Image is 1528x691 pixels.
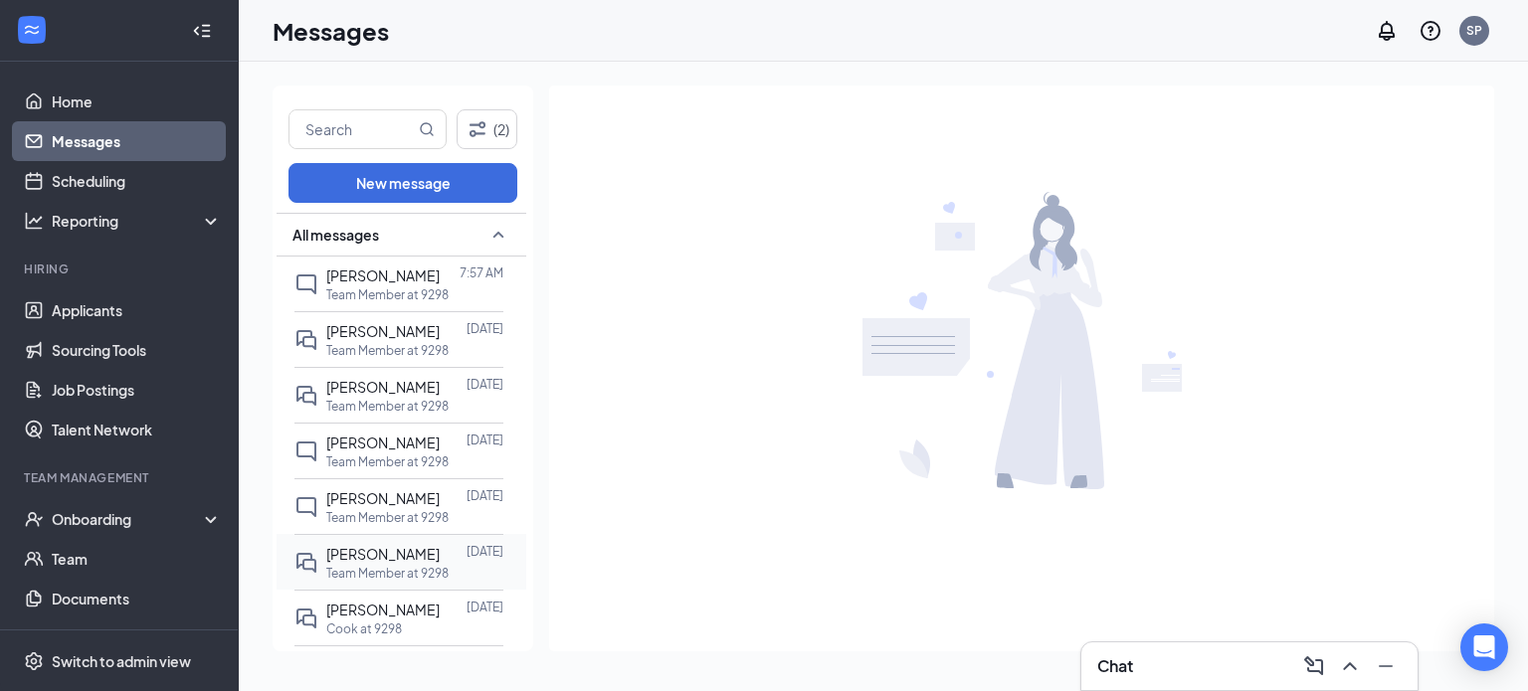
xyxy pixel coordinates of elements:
[24,211,44,231] svg: Analysis
[326,509,449,526] p: Team Member at 9298
[52,651,191,671] div: Switch to admin view
[326,398,449,415] p: Team Member at 9298
[466,117,489,141] svg: Filter
[326,286,449,303] p: Team Member at 9298
[460,264,503,281] p: 7:57 AM
[52,509,205,529] div: Onboarding
[457,109,517,149] button: Filter (2)
[52,330,222,370] a: Sourcing Tools
[24,469,218,486] div: Team Management
[24,651,44,671] svg: Settings
[467,599,503,615] p: [DATE]
[326,565,449,582] p: Team Member at 9298
[1460,623,1508,671] div: Open Intercom Messenger
[1370,650,1402,682] button: Minimize
[192,21,212,41] svg: Collapse
[326,620,402,637] p: Cook at 9298
[467,376,503,393] p: [DATE]
[326,433,440,451] span: [PERSON_NAME]
[467,432,503,448] p: [DATE]
[294,328,318,352] svg: DoubleChat
[52,161,222,201] a: Scheduling
[52,539,222,579] a: Team
[1298,650,1330,682] button: ComposeMessage
[1466,22,1482,39] div: SP
[1375,19,1399,43] svg: Notifications
[1338,654,1362,678] svg: ChevronUp
[52,121,222,161] a: Messages
[1419,19,1442,43] svg: QuestionInfo
[1097,655,1133,677] h3: Chat
[288,163,517,203] button: New message
[294,495,318,519] svg: ChatInactive
[294,439,318,463] svg: ChatInactive
[52,579,222,618] a: Documents
[467,543,503,560] p: [DATE]
[326,266,440,284] span: [PERSON_NAME]
[52,82,222,121] a: Home
[294,384,318,408] svg: DoubleChat
[467,487,503,504] p: [DATE]
[326,342,449,359] p: Team Member at 9298
[52,290,222,330] a: Applicants
[486,223,510,247] svg: SmallChevronUp
[52,618,222,658] a: Surveys
[52,370,222,410] a: Job Postings
[24,509,44,529] svg: UserCheck
[419,121,435,137] svg: MagnifyingGlass
[273,14,389,48] h1: Messages
[1302,654,1326,678] svg: ComposeMessage
[292,225,379,245] span: All messages
[467,320,503,337] p: [DATE]
[289,110,415,148] input: Search
[294,606,318,630] svg: DoubleChat
[326,601,440,618] span: [PERSON_NAME]
[326,453,449,470] p: Team Member at 9298
[1334,650,1366,682] button: ChevronUp
[22,20,42,40] svg: WorkstreamLogo
[24,260,218,277] div: Hiring
[52,211,223,231] div: Reporting
[1374,654,1398,678] svg: Minimize
[326,545,440,563] span: [PERSON_NAME]
[326,378,440,396] span: [PERSON_NAME]
[294,551,318,575] svg: DoubleChat
[326,489,440,507] span: [PERSON_NAME]
[294,272,318,296] svg: ChatInactive
[52,410,222,449] a: Talent Network
[326,322,440,340] span: [PERSON_NAME]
